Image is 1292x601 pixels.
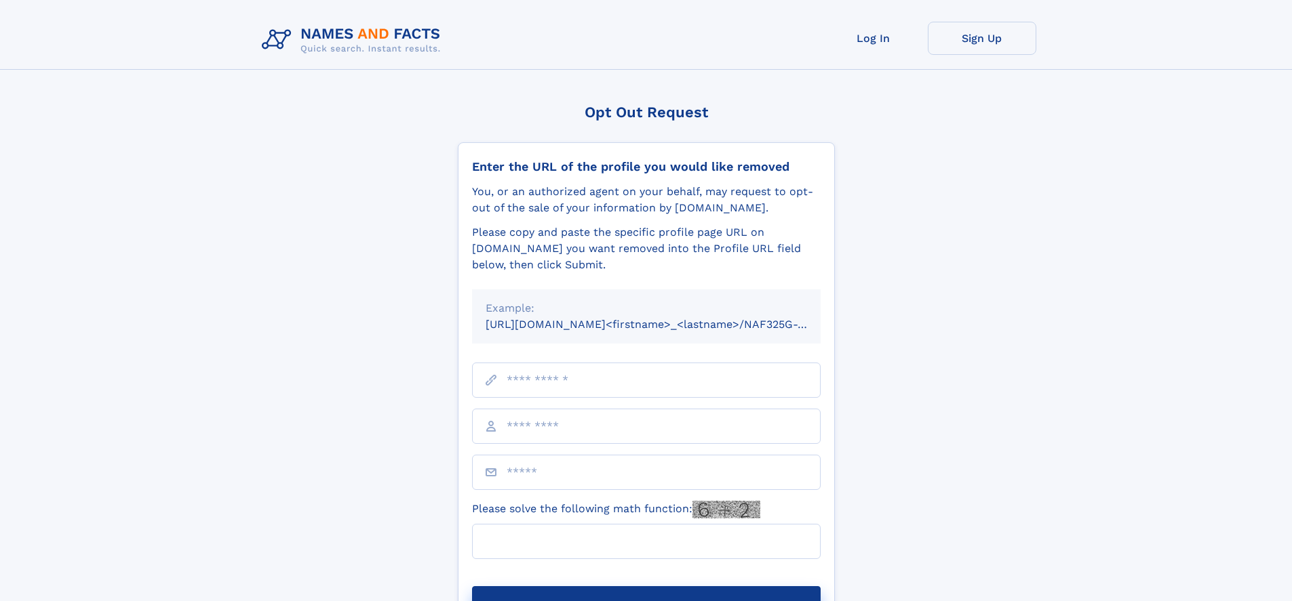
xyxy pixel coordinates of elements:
[472,184,821,216] div: You, or an authorized agent on your behalf, may request to opt-out of the sale of your informatio...
[819,22,928,55] a: Log In
[486,300,807,316] div: Example:
[928,22,1036,55] a: Sign Up
[472,159,821,174] div: Enter the URL of the profile you would like removed
[472,224,821,273] div: Please copy and paste the specific profile page URL on [DOMAIN_NAME] you want removed into the Pr...
[458,104,835,121] div: Opt Out Request
[256,22,452,58] img: Logo Names and Facts
[472,501,760,518] label: Please solve the following math function:
[486,318,846,331] small: [URL][DOMAIN_NAME]<firstname>_<lastname>/NAF325G-xxxxxxxx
